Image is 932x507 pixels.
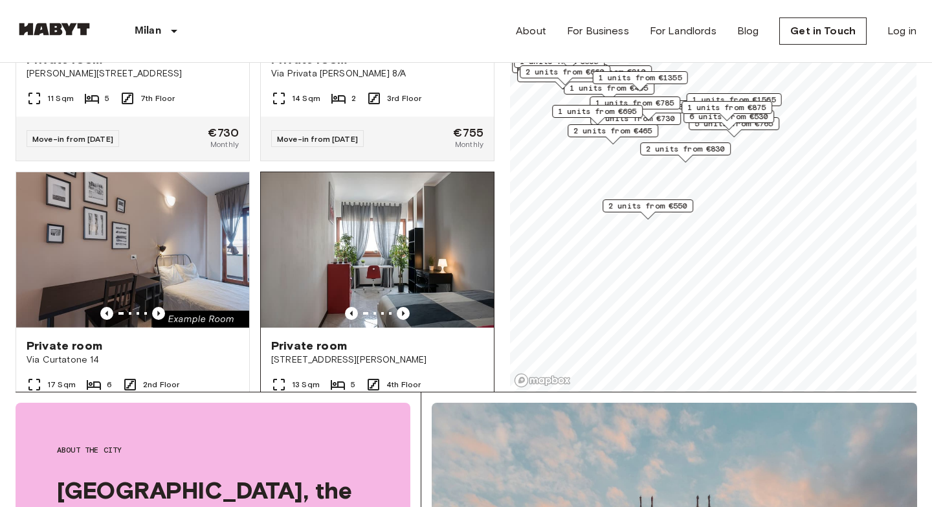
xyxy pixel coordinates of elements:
div: Map marker [514,55,605,75]
span: 2 units from €550 [608,200,687,212]
span: 1 units from €1565 [693,94,776,106]
a: Marketing picture of unit IT-14-030-002-06HPrevious imagePrevious imagePrivate roomVia Curtatone ... [16,172,250,447]
img: Habyt [16,23,93,36]
div: Map marker [520,65,610,85]
span: Via Privata [PERSON_NAME] 8/A [271,67,483,80]
span: 2 units from €660 [526,66,605,78]
span: Move-in from [DATE] [32,134,113,144]
span: Monthly [210,139,239,150]
span: Monthly [455,139,483,150]
div: Map marker [593,71,688,91]
a: About [516,23,546,39]
span: 3rd Floor [387,93,421,104]
span: 7th Floor [140,93,175,104]
div: Map marker [512,60,603,80]
img: Marketing picture of unit IT-14-030-002-06H [16,172,249,328]
button: Previous image [152,307,165,320]
span: 1 units from €875 [687,102,766,113]
span: 1 units from €1355 [599,72,682,84]
span: 4th Floor [386,379,421,390]
p: Milan [135,23,161,39]
span: 17 Sqm [47,379,76,390]
div: Map marker [590,96,680,117]
img: Marketing picture of unit IT-14-009-001-01H [261,172,494,328]
span: [PERSON_NAME][STREET_ADDRESS] [27,67,239,80]
span: 2nd Floor [143,379,179,390]
span: 14 Sqm [292,93,320,104]
span: About the city [57,444,369,456]
span: 1 units from €695 [558,106,637,117]
button: Previous image [100,307,113,320]
span: €730 [208,127,239,139]
span: [STREET_ADDRESS][PERSON_NAME] [271,354,483,366]
div: Map marker [517,69,608,89]
a: For Landlords [650,23,716,39]
span: 2 [351,93,356,104]
div: Map marker [687,93,782,113]
span: Via Curtatone 14 [27,354,239,366]
a: Log in [887,23,916,39]
a: Blog [737,23,759,39]
button: Previous image [397,307,410,320]
span: 5 [105,93,109,104]
span: Move-in from [DATE] [277,134,358,144]
div: Map marker [568,124,658,144]
span: 6 [107,379,112,390]
a: Get in Touch [779,17,867,45]
div: Map marker [564,82,654,102]
a: Marketing picture of unit IT-14-009-001-01HPrevious imagePrevious imagePrivate room[STREET_ADDRES... [260,172,494,447]
span: 13 Sqm [292,379,320,390]
div: Map marker [682,101,772,121]
span: 11 Sqm [47,93,74,104]
span: 5 [351,379,355,390]
span: 1 units from €785 [595,97,674,109]
span: 2 units from €465 [573,125,652,137]
span: 2 units from €830 [646,143,725,155]
div: Map marker [603,199,693,220]
a: Mapbox logo [514,373,571,388]
div: Map marker [640,142,731,163]
div: Map marker [552,105,643,125]
button: Previous image [345,307,358,320]
a: For Business [567,23,629,39]
span: Private room [27,338,102,354]
span: €755 [453,127,483,139]
span: Private room [271,338,347,354]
